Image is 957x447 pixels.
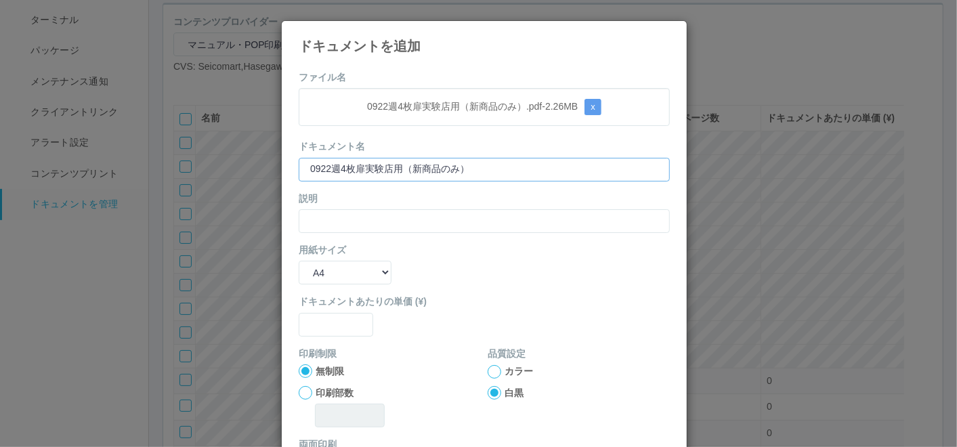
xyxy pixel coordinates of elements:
[299,39,670,54] h4: ドキュメントを追加
[584,99,601,115] button: x
[299,192,318,206] label: 説明
[310,99,659,115] p: 0922週4枚扉実験店用（新商品のみ）.pdf - 2.26 MB
[316,364,344,379] label: 無制限
[505,364,533,379] label: カラー
[505,386,524,400] label: 白黒
[299,70,346,85] label: ファイル名
[299,295,670,309] label: ドキュメントあたりの単価 (¥)
[316,386,354,400] label: 印刷部数
[299,347,337,361] label: 印刷制限
[299,140,365,154] label: ドキュメント名
[299,243,346,257] label: 用紙サイズ
[488,347,526,361] label: 品質設定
